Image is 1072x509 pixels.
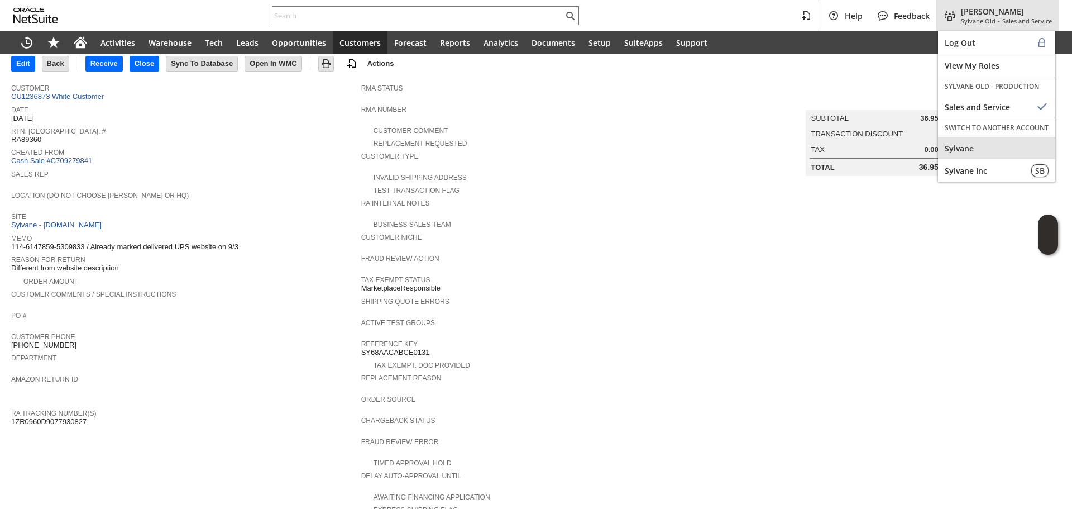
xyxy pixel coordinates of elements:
[130,56,159,71] input: Close
[811,145,825,154] a: Tax
[361,84,403,92] a: RMA Status
[669,31,714,54] a: Support
[11,106,28,114] a: Date
[11,221,104,229] a: Sylvane - [DOMAIN_NAME]
[945,102,1035,112] span: Sales and Service
[361,106,406,113] a: RMA Number
[938,31,1055,54] a: Log Out
[11,291,176,298] a: Customer Comments / Special Instructions
[676,37,707,48] span: Support
[945,123,1049,132] label: SWITCH TO ANOTHER ACCOUNT
[11,410,96,417] a: RA Tracking Number(s)
[961,6,1052,17] span: [PERSON_NAME]
[945,165,1022,176] span: Sylvane Inc
[86,56,122,71] input: Receive
[998,17,1000,25] span: -
[938,137,1055,159] a: Sylvane
[387,31,433,54] a: Forecast
[11,341,76,350] span: [PHONE_NUMBER]
[11,264,119,273] span: Different from website description
[345,57,358,70] img: add-record.svg
[40,31,67,54] div: Shortcuts
[361,340,418,348] a: Reference Key
[806,92,944,110] caption: Summary
[142,31,198,54] a: Warehouse
[938,159,1055,182] a: Sylvane Inc
[13,31,40,54] a: Recent Records
[361,255,439,263] a: Fraud Review Action
[811,163,835,172] a: Total
[894,11,930,21] span: Feedback
[919,163,939,172] span: 36.95
[11,235,32,242] a: Memo
[272,9,563,22] input: Search
[361,472,461,480] a: Delay Auto-Approval Until
[12,56,35,71] input: Edit
[47,36,60,49] svg: Shortcuts
[1002,17,1052,25] span: Sales and Service
[618,31,669,54] a: SuiteApps
[945,143,1049,154] span: Sylvane
[11,312,26,320] a: PO #
[374,221,451,229] a: Business Sales Team
[920,114,939,123] span: 36.95
[11,156,92,165] a: Cash Sale #C709279841
[11,213,26,221] a: Site
[563,9,577,22] svg: Search
[361,298,449,306] a: Shipping Quote Errors
[23,278,78,286] a: Order Amount
[361,199,430,207] a: RA Internal Notes
[361,284,441,293] span: MarketplaceResponsible
[265,31,333,54] a: Opportunities
[477,31,525,54] a: Analytics
[394,37,427,48] span: Forecast
[582,31,618,54] a: Setup
[11,256,85,264] a: Reason For Return
[11,375,78,383] a: Amazon Return ID
[945,37,1035,48] span: Log Out
[374,140,467,148] a: Replacement Requested
[361,417,435,425] a: Chargeback Status
[961,17,996,25] span: Sylvane Old
[811,114,849,122] a: Subtotal
[532,37,575,48] span: Documents
[361,319,435,327] a: Active Test Groups
[11,135,41,144] span: RA89360
[845,11,863,21] span: Help
[333,31,387,54] a: Customers
[374,493,490,501] a: Awaiting Financing Application
[363,59,399,68] a: Actions
[624,37,663,48] span: SuiteApps
[440,37,470,48] span: Reports
[74,36,87,49] svg: Home
[11,333,75,341] a: Customer Phone
[11,242,238,251] span: 114-6147859-5309833 / Already marked delivered UPS website on 9/3
[374,459,452,467] a: Timed Approval Hold
[229,31,265,54] a: Leads
[11,354,57,362] a: Department
[361,234,422,241] a: Customer Niche
[374,174,467,182] a: Invalid Shipping Address
[361,438,439,446] a: Fraud Review Error
[100,37,135,48] span: Activities
[525,31,582,54] a: Documents
[433,31,477,54] a: Reports
[361,153,419,160] a: Customer Type
[945,82,1049,91] label: SYLVANE OLD - PRODUCTION
[236,37,259,48] span: Leads
[1038,215,1058,255] iframe: Click here to launch Oracle Guided Learning Help Panel
[811,130,903,138] a: Transaction Discount
[205,37,223,48] span: Tech
[938,96,1055,118] a: Sales and Service
[13,8,58,23] svg: logo
[945,60,1049,71] span: View My Roles
[339,37,381,48] span: Customers
[374,187,460,194] a: Test Transaction Flag
[42,56,69,71] input: Back
[245,56,301,71] input: Open In WMC
[166,56,237,71] input: Sync To Database
[319,57,333,70] img: Print
[588,37,611,48] span: Setup
[11,149,64,156] a: Created From
[11,170,49,178] a: Sales Rep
